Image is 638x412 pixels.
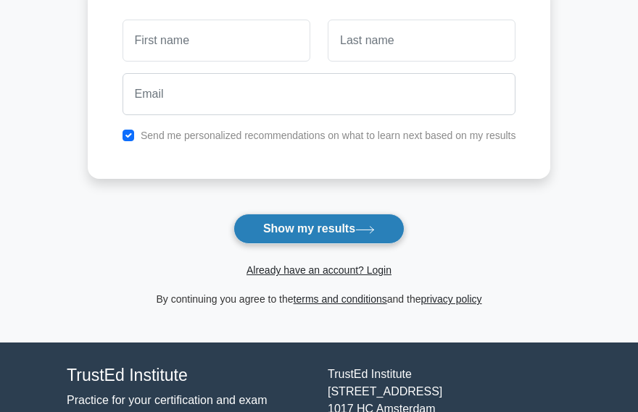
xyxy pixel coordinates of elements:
button: Show my results [233,214,405,244]
label: Send me personalized recommendations on what to learn next based on my results [141,130,516,141]
input: First name [123,20,310,62]
h4: TrustEd Institute [67,366,310,386]
a: Already have an account? Login [246,264,391,276]
a: privacy policy [421,293,482,305]
div: By continuing you agree to the and the [79,290,560,308]
a: terms and conditions [294,293,387,305]
input: Email [123,73,516,115]
input: Last name [328,20,515,62]
a: Practice for your certification and exam [67,394,268,406]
